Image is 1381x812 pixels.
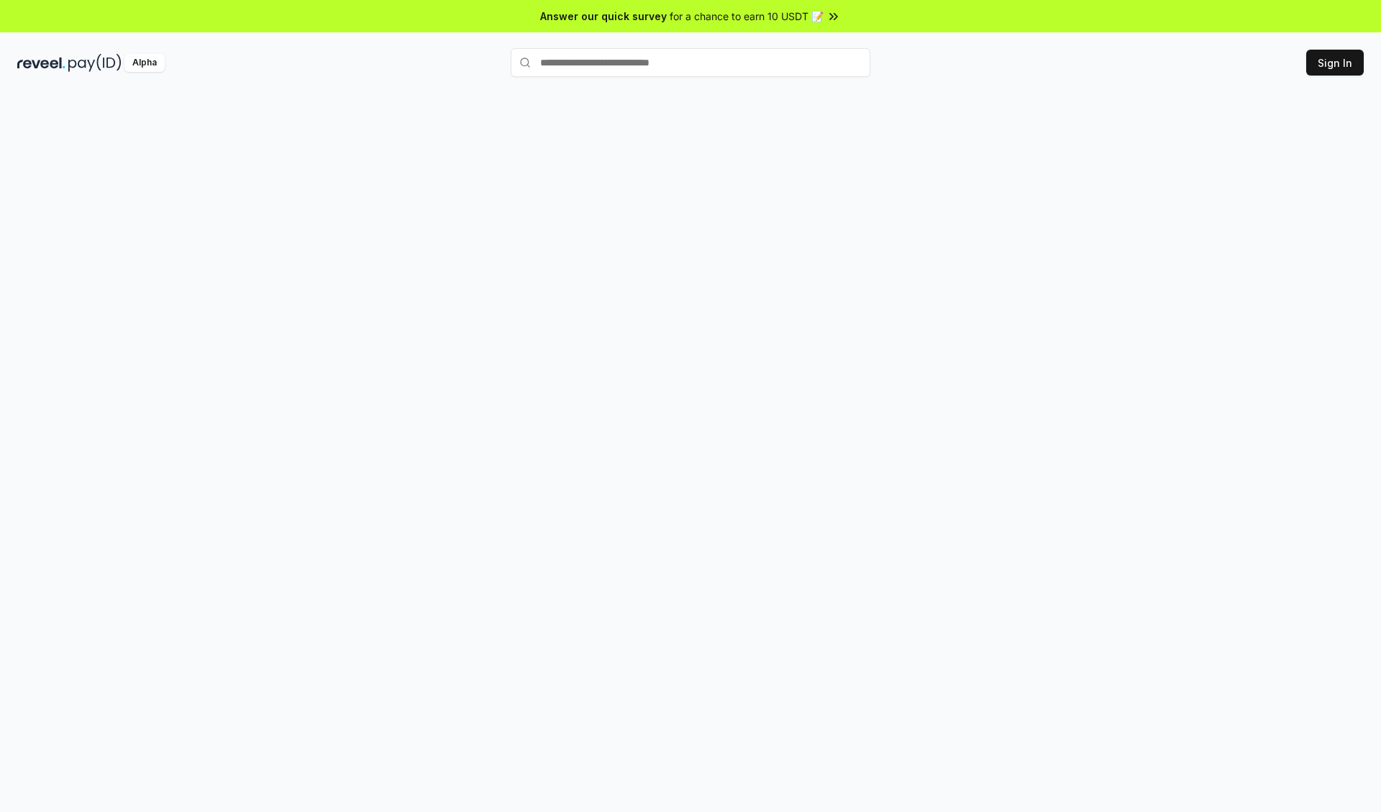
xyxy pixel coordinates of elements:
button: Sign In [1306,50,1364,76]
img: reveel_dark [17,54,65,72]
div: Alpha [124,54,165,72]
span: Answer our quick survey [540,9,667,24]
img: pay_id [68,54,122,72]
span: for a chance to earn 10 USDT 📝 [670,9,824,24]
